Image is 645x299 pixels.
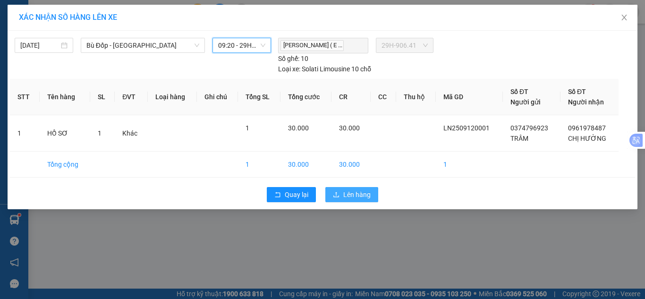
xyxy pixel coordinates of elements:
th: Mã GD [436,79,503,115]
span: XÁC NHẬN SỐ HÀNG LÊN XE [19,13,117,22]
span: Bù Đốp - Hồ Chí Minh [86,38,199,52]
span: CR : [7,62,22,72]
div: CHỊ HƯỜNG [74,31,138,42]
span: rollback [274,191,281,199]
th: Ghi chú [197,79,238,115]
th: ĐVT [115,79,148,115]
span: LN2509120001 [443,124,490,132]
td: 1 [10,115,40,152]
th: CR [331,79,371,115]
span: down [194,43,200,48]
span: Loại xe: [278,64,300,74]
td: Khác [115,115,148,152]
th: CC [371,79,396,115]
td: HỒ SƠ [40,115,90,152]
span: Số ĐT [510,88,528,95]
span: upload [333,191,339,199]
th: Tên hàng [40,79,90,115]
span: Gửi: [8,9,23,19]
td: 1 [436,152,503,178]
span: Số ĐT [568,88,586,95]
th: SL [90,79,115,115]
th: Tổng SL [238,79,280,115]
td: 30.000 [331,152,371,178]
span: 0374796923 [510,124,548,132]
td: 1 [238,152,280,178]
td: Tổng cộng [40,152,90,178]
span: Quay lại [285,189,308,200]
span: close [620,14,628,21]
span: Nhận: [74,9,96,19]
span: 1 [246,124,249,132]
button: rollbackQuay lại [267,187,316,202]
span: 1 [98,129,102,137]
input: 12/09/2025 [20,40,59,51]
span: 30.000 [288,124,309,132]
span: Người nhận [568,98,604,106]
span: CHỊ HƯỜNG [568,135,606,142]
span: TRÂM [510,135,528,142]
div: 10 [278,53,308,64]
div: 30.000 [7,61,68,72]
th: STT [10,79,40,115]
span: Người gửi [510,98,541,106]
th: Tổng cước [280,79,331,115]
span: 30.000 [339,124,360,132]
button: Close [611,5,637,31]
div: TRÂM [8,31,67,42]
td: 30.000 [280,152,331,178]
span: Số ghế: [278,53,299,64]
span: [PERSON_NAME] ( E ... [280,40,344,51]
div: Solati Limousine 10 chỗ [278,64,371,74]
th: Loại hàng [148,79,197,115]
button: uploadLên hàng [325,187,378,202]
th: Thu hộ [396,79,436,115]
div: VP Lộc Ninh [8,8,67,31]
span: Lên hàng [343,189,371,200]
div: VP Chơn Thành [74,8,138,31]
span: 09:20 - 29H-906.41 [218,38,265,52]
span: 29H-906.41 [382,38,428,52]
span: 0961978487 [568,124,606,132]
